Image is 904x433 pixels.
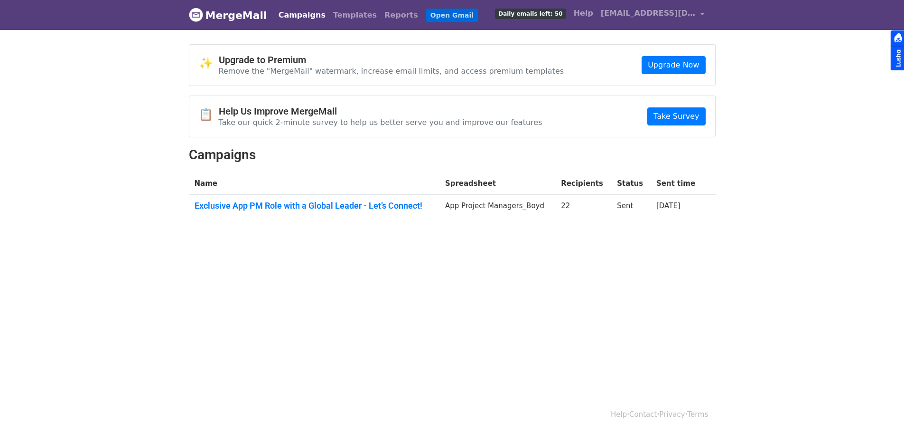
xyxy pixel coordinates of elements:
[629,410,657,419] a: Contact
[857,387,904,433] iframe: Chat Widget
[219,106,542,117] h4: Help Us Improve MergeMail
[656,202,680,210] a: [DATE]
[659,410,685,419] a: Privacy
[189,5,267,25] a: MergeMail
[651,173,703,195] th: Sent time
[189,8,203,22] img: MergeMail logo
[189,147,716,163] h2: Campaigns
[611,410,627,419] a: Help
[329,6,381,25] a: Templates
[570,4,597,23] a: Help
[555,173,611,195] th: Recipients
[199,108,219,122] span: 📋
[199,57,219,70] span: ✨
[495,9,566,19] span: Daily emails left: 50
[439,195,555,221] td: App Project Managers_Boyd
[381,6,422,25] a: Reports
[611,195,651,221] td: Sent
[275,6,329,25] a: Campaigns
[219,66,564,76] p: Remove the "MergeMail" watermark, increase email limits, and access premium templates
[687,410,708,419] a: Terms
[219,54,564,66] h4: Upgrade to Premium
[611,173,651,195] th: Status
[601,8,696,19] span: [EMAIL_ADDRESS][DOMAIN_NAME]
[189,173,439,195] th: Name
[426,9,478,22] a: Open Gmail
[219,117,542,127] p: Take our quick 2-minute survey to help us better serve you and improve our features
[195,201,434,211] a: Exclusive App PM Role with a Global Leader - Let’s Connect!
[642,56,705,74] a: Upgrade Now
[491,4,569,23] a: Daily emails left: 50
[439,173,555,195] th: Spreadsheet
[597,4,708,26] a: [EMAIL_ADDRESS][DOMAIN_NAME]
[647,107,705,125] a: Take Survey
[555,195,611,221] td: 22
